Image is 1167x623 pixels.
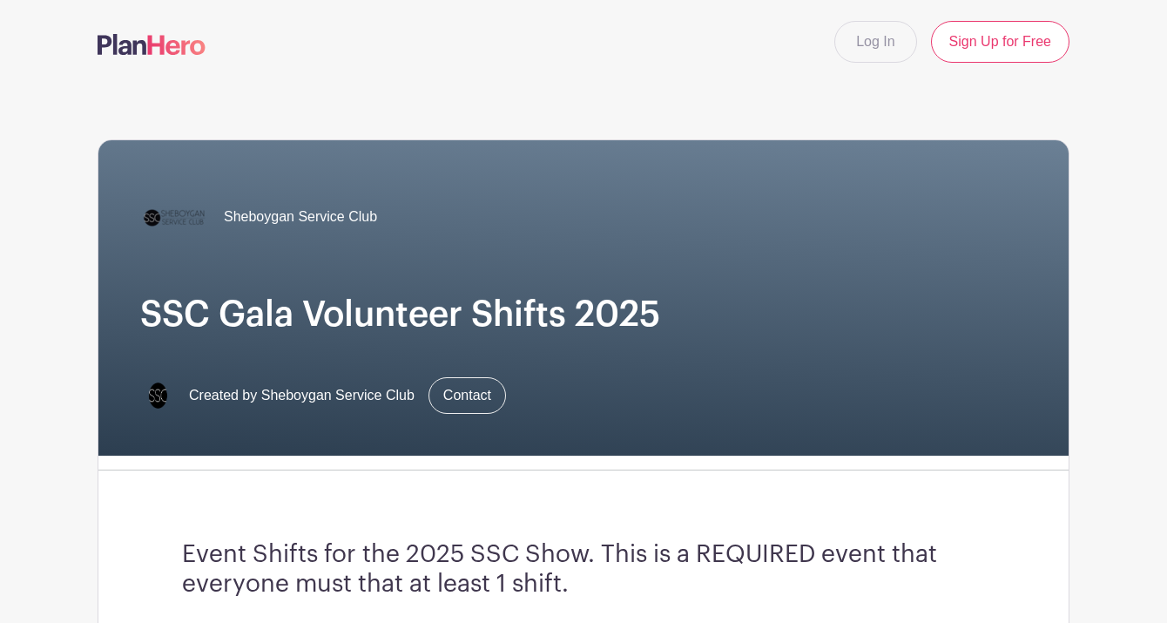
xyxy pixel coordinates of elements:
[98,34,206,55] img: logo-507f7623f17ff9eddc593b1ce0a138ce2505c220e1c5a4e2b4648c50719b7d32.svg
[140,182,210,252] img: SSC_Logo_NEW.png
[428,377,506,414] a: Contact
[931,21,1069,63] a: Sign Up for Free
[140,378,175,413] img: SSC%20Circle%20Logo%20(1).png
[182,540,985,599] h3: Event Shifts for the 2025 SSC Show. This is a REQUIRED event that everyone must that at least 1 s...
[140,294,1027,335] h1: SSC Gala Volunteer Shifts 2025
[189,385,415,406] span: Created by Sheboygan Service Club
[834,21,916,63] a: Log In
[224,207,377,227] span: Sheboygan Service Club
